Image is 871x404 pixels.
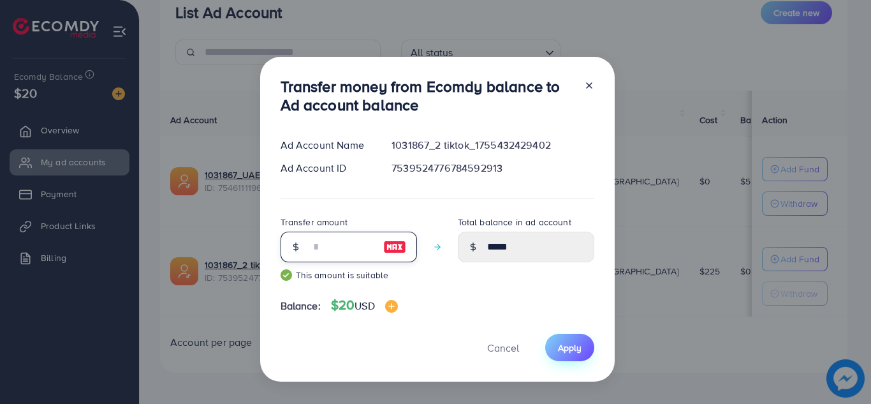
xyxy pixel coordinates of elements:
[270,138,382,153] div: Ad Account Name
[383,239,406,255] img: image
[281,269,417,281] small: This amount is suitable
[471,334,535,361] button: Cancel
[281,216,348,228] label: Transfer amount
[281,77,574,114] h3: Transfer money from Ecomdy balance to Ad account balance
[331,297,398,313] h4: $20
[270,161,382,176] div: Ad Account ID
[355,299,374,313] span: USD
[558,341,582,354] span: Apply
[381,161,604,176] div: 7539524776784592913
[381,138,604,153] div: 1031867_2 tiktok_1755432429402
[385,300,398,313] img: image
[281,299,321,313] span: Balance:
[458,216,571,228] label: Total balance in ad account
[545,334,594,361] button: Apply
[487,341,519,355] span: Cancel
[281,269,292,281] img: guide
